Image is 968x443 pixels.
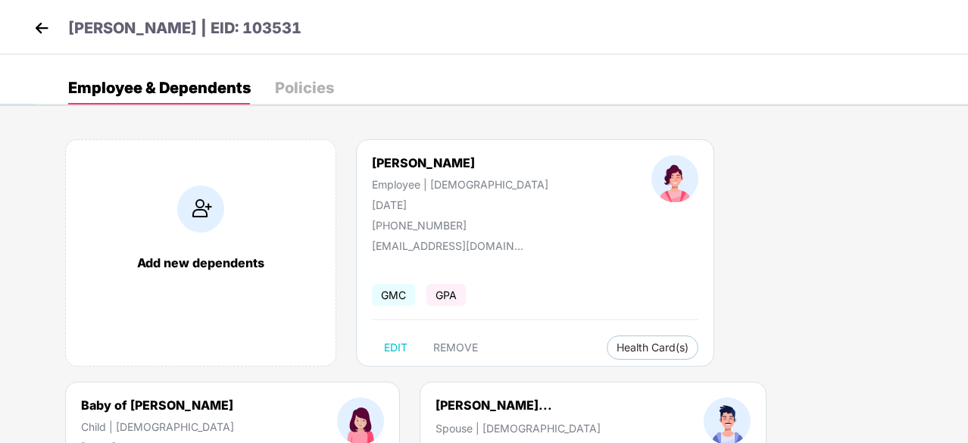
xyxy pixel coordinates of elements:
div: Baby of [PERSON_NAME] [81,398,234,413]
div: Child | [DEMOGRAPHIC_DATA] [81,420,234,433]
span: GPA [426,284,466,306]
div: Spouse | [DEMOGRAPHIC_DATA] [436,422,601,435]
div: [PHONE_NUMBER] [372,219,548,232]
img: profileImage [651,155,698,202]
div: Employee | [DEMOGRAPHIC_DATA] [372,178,548,191]
div: [PERSON_NAME]... [436,398,552,413]
button: EDIT [372,335,420,360]
button: REMOVE [421,335,490,360]
p: [PERSON_NAME] | EID: 103531 [68,17,301,40]
span: GMC [372,284,415,306]
div: [EMAIL_ADDRESS][DOMAIN_NAME] [372,239,523,252]
span: EDIT [384,342,407,354]
div: [DATE] [372,198,548,211]
span: REMOVE [433,342,478,354]
span: Health Card(s) [617,344,689,351]
div: Employee & Dependents [68,80,251,95]
button: Health Card(s) [607,335,698,360]
div: Add new dependents [81,255,320,270]
img: back [30,17,53,39]
div: [PERSON_NAME] [372,155,548,170]
img: addIcon [177,186,224,232]
div: Policies [275,80,334,95]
